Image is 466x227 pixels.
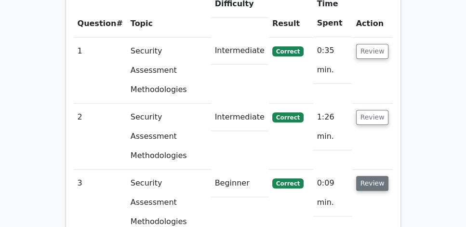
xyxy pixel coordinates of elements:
[313,37,352,84] td: 0:35 min.
[356,176,389,191] button: Review
[313,170,352,216] td: 0:09 min.
[78,19,117,28] span: Question
[272,178,304,188] span: Correct
[356,110,389,125] button: Review
[74,37,127,103] td: 1
[74,104,127,170] td: 2
[211,170,268,197] td: Beginner
[211,37,268,65] td: Intermediate
[272,46,304,56] span: Correct
[356,44,389,59] button: Review
[127,37,211,103] td: Security Assessment Methodologies
[211,104,268,131] td: Intermediate
[313,104,352,150] td: 1:26 min.
[127,104,211,170] td: Security Assessment Methodologies
[272,112,304,122] span: Correct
